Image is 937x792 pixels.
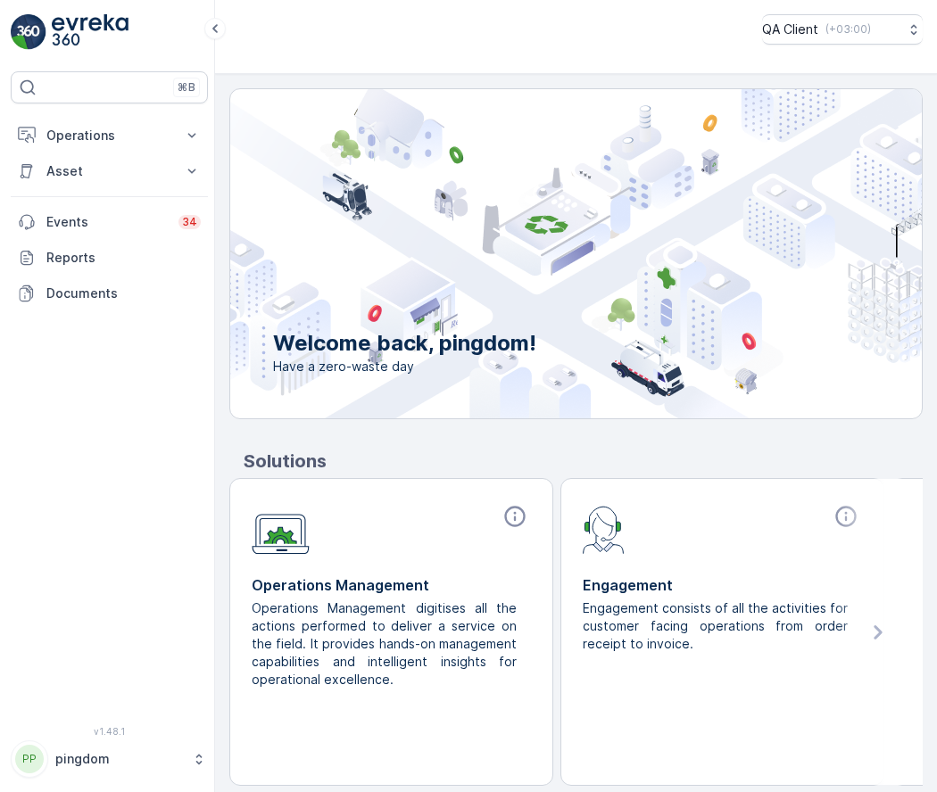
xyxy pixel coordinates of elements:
p: ⌘B [178,80,195,95]
p: ( +03:00 ) [825,22,871,37]
p: Engagement [583,574,862,596]
p: Asset [46,162,172,180]
img: logo [11,14,46,50]
p: Reports [46,249,201,267]
span: v 1.48.1 [11,726,208,737]
p: Documents [46,285,201,302]
div: PP [15,745,44,773]
img: logo_light-DOdMpM7g.png [52,14,129,50]
p: QA Client [762,21,818,38]
p: 34 [182,215,197,229]
button: PPpingdom [11,740,208,778]
p: Operations Management digitises all the actions performed to deliver a service on the field. It p... [252,599,517,689]
p: pingdom [55,750,183,768]
button: Operations [11,118,208,153]
a: Documents [11,276,208,311]
p: Operations Management [252,574,531,596]
p: Events [46,213,168,231]
p: Operations [46,127,172,144]
p: Solutions [244,448,923,474]
button: Asset [11,153,208,189]
button: QA Client(+03:00) [762,14,923,45]
a: Reports [11,240,208,276]
p: Engagement consists of all the activities for customer facing operations from order receipt to in... [583,599,848,653]
p: Welcome back, pingdom! [273,329,536,358]
a: Events34 [11,204,208,240]
span: Have a zero-waste day [273,358,536,375]
img: city illustration [150,89,922,418]
img: module-icon [252,504,310,555]
img: module-icon [583,504,625,554]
